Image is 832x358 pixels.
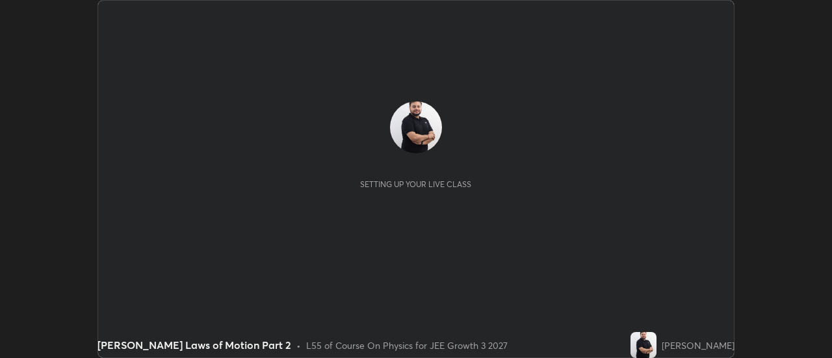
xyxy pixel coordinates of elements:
div: • [296,339,301,352]
img: 55fe5ce66f154fdf8f57242547523ac5.jpg [390,101,442,153]
div: Setting up your live class [360,179,471,189]
div: L55 of Course On Physics for JEE Growth 3 2027 [306,339,508,352]
div: [PERSON_NAME] Laws of Motion Part 2 [97,337,291,353]
img: 55fe5ce66f154fdf8f57242547523ac5.jpg [630,332,656,358]
div: [PERSON_NAME] [662,339,734,352]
